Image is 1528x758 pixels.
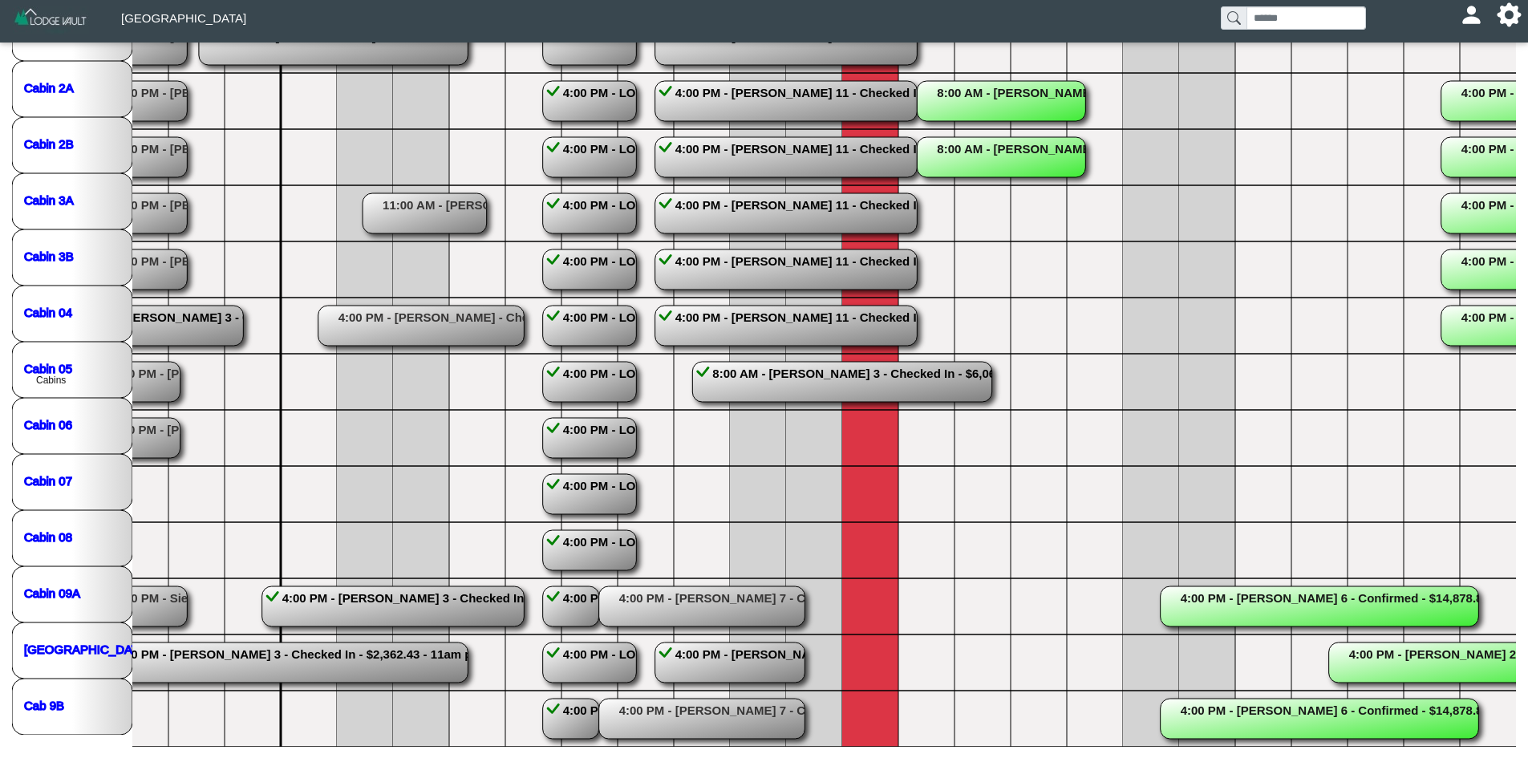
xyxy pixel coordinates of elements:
[24,80,74,94] a: Cabin 2A
[36,375,66,386] text: Cabins
[24,586,80,599] a: Cabin 09A
[1503,9,1515,21] svg: gear fill
[24,529,72,543] a: Cabin 08
[1227,11,1240,24] svg: search
[24,136,74,150] a: Cabin 2B
[24,417,72,431] a: Cabin 06
[24,698,64,711] a: Cab 9B
[24,642,149,655] a: [GEOGRAPHIC_DATA]
[24,361,72,375] a: Cabin 05
[24,249,74,262] a: Cabin 3B
[1465,9,1477,21] svg: person fill
[24,193,74,206] a: Cabin 3A
[24,305,72,318] a: Cabin 04
[13,6,89,34] img: Z
[24,473,72,487] a: Cabin 07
